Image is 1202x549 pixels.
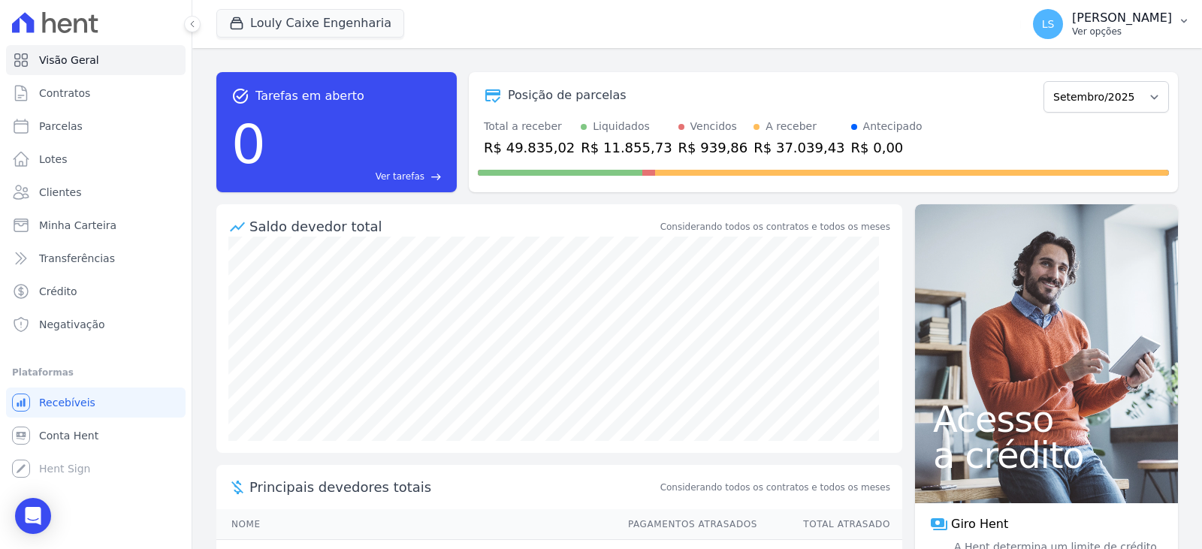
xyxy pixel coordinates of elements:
[593,119,650,134] div: Liquidados
[39,119,83,134] span: Parcelas
[1072,11,1172,26] p: [PERSON_NAME]
[754,137,844,158] div: R$ 37.039,43
[249,477,657,497] span: Principais devedores totais
[508,86,627,104] div: Posição de parcelas
[39,86,90,101] span: Contratos
[39,152,68,167] span: Lotes
[6,309,186,339] a: Negativação
[39,317,105,332] span: Negativação
[231,105,266,183] div: 0
[6,388,186,418] a: Recebíveis
[1042,19,1055,29] span: LS
[255,87,364,105] span: Tarefas em aberto
[690,119,737,134] div: Vencidos
[6,276,186,306] a: Crédito
[1021,3,1202,45] button: LS [PERSON_NAME] Ver opções
[6,144,186,174] a: Lotes
[758,509,902,540] th: Total Atrasado
[39,185,81,200] span: Clientes
[6,177,186,207] a: Clientes
[766,119,817,134] div: A receber
[216,9,404,38] button: Louly Caixe Engenharia
[660,220,890,234] div: Considerando todos os contratos e todos os meses
[6,421,186,451] a: Conta Hent
[6,210,186,240] a: Minha Carteira
[39,218,116,233] span: Minha Carteira
[660,481,890,494] span: Considerando todos os contratos e todos os meses
[249,216,657,237] div: Saldo devedor total
[430,171,442,182] span: east
[15,498,51,534] div: Open Intercom Messenger
[39,395,95,410] span: Recebíveis
[39,428,98,443] span: Conta Hent
[272,170,442,183] a: Ver tarefas east
[863,119,923,134] div: Antecipado
[216,509,614,540] th: Nome
[39,284,77,299] span: Crédito
[851,137,923,158] div: R$ 0,00
[39,53,99,68] span: Visão Geral
[933,401,1160,437] span: Acesso
[12,363,180,382] div: Plataformas
[6,78,186,108] a: Contratos
[1072,26,1172,38] p: Ver opções
[951,515,1008,533] span: Giro Hent
[678,137,748,158] div: R$ 939,86
[39,251,115,266] span: Transferências
[231,87,249,105] span: task_alt
[933,437,1160,473] span: a crédito
[614,509,758,540] th: Pagamentos Atrasados
[6,243,186,273] a: Transferências
[484,119,575,134] div: Total a receber
[484,137,575,158] div: R$ 49.835,02
[376,170,424,183] span: Ver tarefas
[6,45,186,75] a: Visão Geral
[6,111,186,141] a: Parcelas
[581,137,672,158] div: R$ 11.855,73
